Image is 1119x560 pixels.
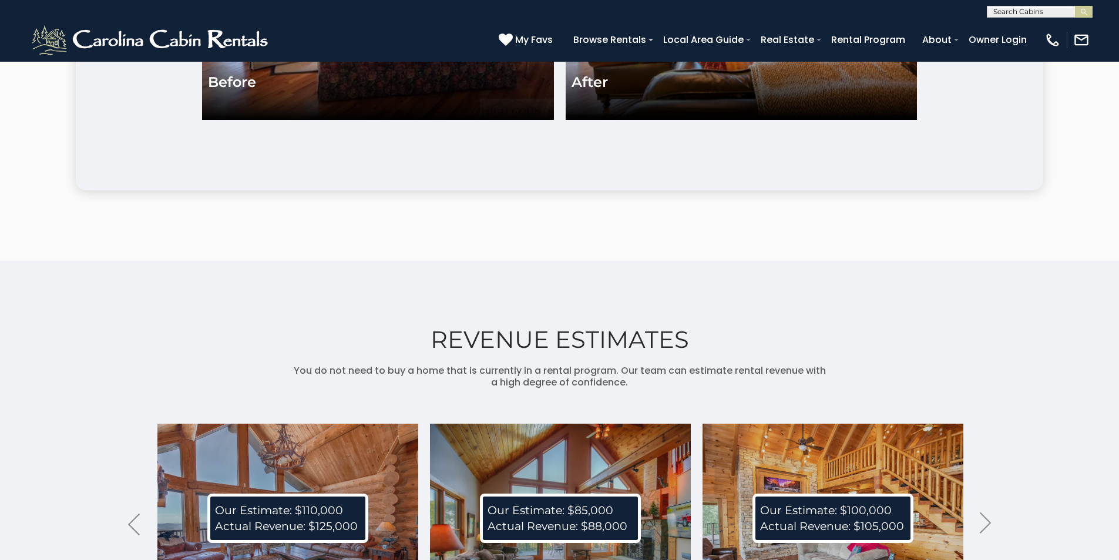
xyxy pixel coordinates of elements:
[916,29,957,50] a: About
[657,29,750,50] a: Local Area Guide
[208,74,256,90] p: Before
[963,29,1033,50] a: Owner Login
[293,365,827,388] p: You do not need to buy a home that is currently in a rental program. Our team can estimate rental...
[29,326,1090,353] h2: REVENUE ESTIMATES
[1044,32,1061,48] img: phone-regular-white.png
[567,29,652,50] a: Browse Rentals
[755,29,820,50] a: Real Estate
[572,74,608,90] p: After
[515,32,553,47] span: My Favs
[480,494,641,543] p: Our Estimate: $85,000 Actual Revenue: $88,000
[752,494,913,543] p: Our Estimate: $100,000 Actual Revenue: $105,000
[1073,32,1090,48] img: mail-regular-white.png
[29,22,273,58] img: White-1-2.png
[499,32,556,48] a: My Favs
[825,29,911,50] a: Rental Program
[207,494,368,543] p: Our Estimate: $110,000 Actual Revenue: $125,000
